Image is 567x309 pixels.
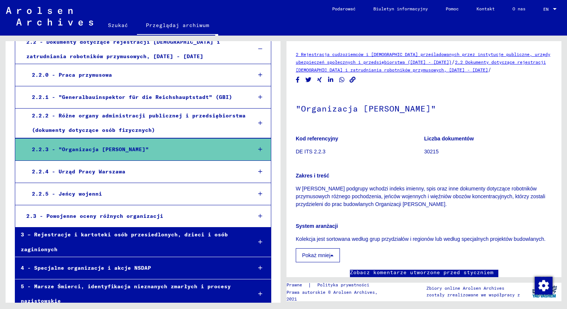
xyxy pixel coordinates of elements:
p: Zbiory online Arolsen Archives [426,285,520,292]
p: DE ITS 2.2.3 [296,148,424,156]
a: Polityka prywatności [311,281,378,289]
font: Pokaż mniej [302,252,330,258]
div: 2.2.3 - "Organizacja [PERSON_NAME]" [26,142,246,157]
div: 3 – Rejestracje i kartoteki osób przesiedlonych, dzieci i osób zaginionych [15,227,246,256]
a: Szukać [99,16,137,34]
h1: "Organizacja [PERSON_NAME]" [296,92,552,124]
a: 2 Rejestracja cudzoziemców i [DEMOGRAPHIC_DATA] prześladowanych przez instytucje publiczne, urzęd... [296,51,550,65]
button: Kopiuj link [349,75,357,84]
font: | [308,281,311,289]
p: Prawa autorskie © Arolsen Archives, 2021 [286,289,389,302]
div: 4 - Specjalne organizacje i akcje NSDAP [15,261,246,275]
b: Kod referencyjny [296,136,338,142]
a: Zobacz komentarze utworzone przed styczniem 2022 r. [350,269,498,284]
div: 2.2.0 - Praca przymusowa [26,68,246,82]
span: / [488,66,491,73]
b: Zakres i treść [296,173,329,179]
div: 2.2.2 - Różne organy administracji publicznej i przedsiębiorstwa (dokumenty dotyczące osób fizycz... [26,109,246,137]
img: Arolsen_neg.svg [6,7,93,26]
div: 2.3 - Powojenne oceny różnych organizacji [21,209,246,223]
p: Kolekcja jest sortowana według grup przydziałów i regionów lub według specjalnych projektów budow... [296,235,552,243]
p: 30215 [424,148,552,156]
img: Zmienianie zgody [535,277,553,295]
button: Pokaż mniej [296,248,340,262]
b: System aranżacji [296,223,338,229]
button: Udostępnij na WhatsApp [338,75,346,84]
button: Udostępnij na Twitterze [305,75,312,84]
div: 2.2.5 - Jeńcy wojenni [26,187,246,201]
p: W [PERSON_NAME] podgrupy wchodzi indeks imienny, spis oraz inne dokumenty dotyczące robotników pr... [296,185,552,208]
a: Przeglądaj archiwum [137,16,218,36]
div: 5 - Marsze Śmierci, identyfikacja nieznanych zmarłych i procesy nazistowskie [15,279,246,308]
button: Udostępnij na Facebooku [294,75,302,84]
img: yv_logo.png [531,282,558,301]
button: Udostępnij na LinkedIn [327,75,335,84]
div: 2.2.4 - Urząd Pracy Warszawa [26,165,246,179]
span: EN [543,7,551,12]
a: Prawne [286,281,308,289]
span: / [452,59,455,65]
b: Liczba dokumentów [424,136,474,142]
div: 2.2.1 - "Generalbauinspektor für die Reichshauptstadt" (GBI) [26,90,246,104]
p: zostały zrealizowane we współpracy z [426,292,520,298]
div: 2.2 - Dokumenty dotyczące rejestracji [DEMOGRAPHIC_DATA] i zatrudniania robotników przymusowych, ... [21,35,246,64]
button: Udostępnij na Xing [316,75,324,84]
